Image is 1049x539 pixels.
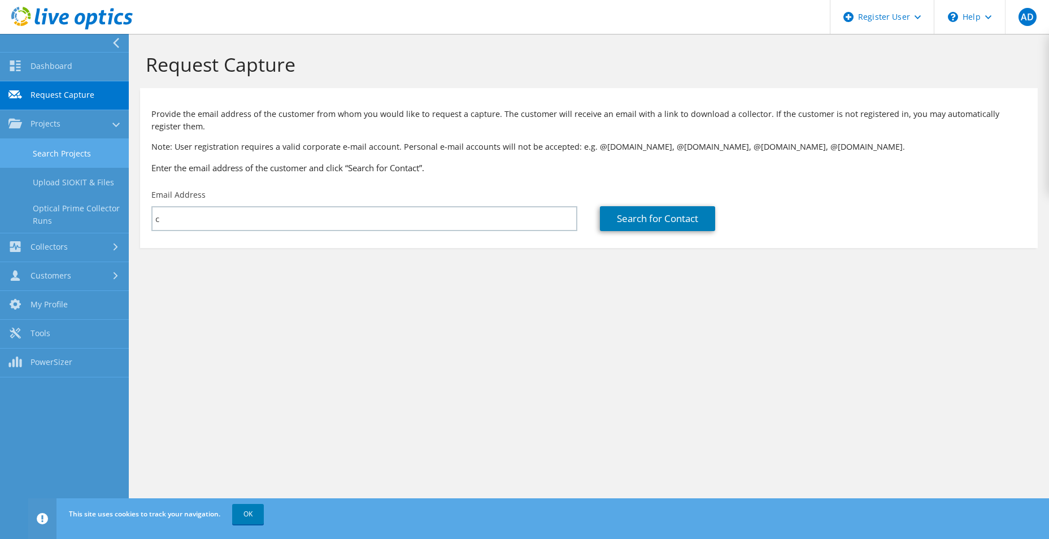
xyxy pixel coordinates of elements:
p: Note: User registration requires a valid corporate e-mail account. Personal e-mail accounts will ... [151,141,1026,153]
h3: Enter the email address of the customer and click “Search for Contact”. [151,162,1026,174]
svg: \n [948,12,958,22]
span: This site uses cookies to track your navigation. [69,509,220,519]
h1: Request Capture [146,53,1026,76]
a: OK [232,504,264,524]
label: Email Address [151,189,206,201]
p: Provide the email address of the customer from whom you would like to request a capture. The cust... [151,108,1026,133]
a: Search for Contact [600,206,715,231]
span: AD [1018,8,1037,26]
